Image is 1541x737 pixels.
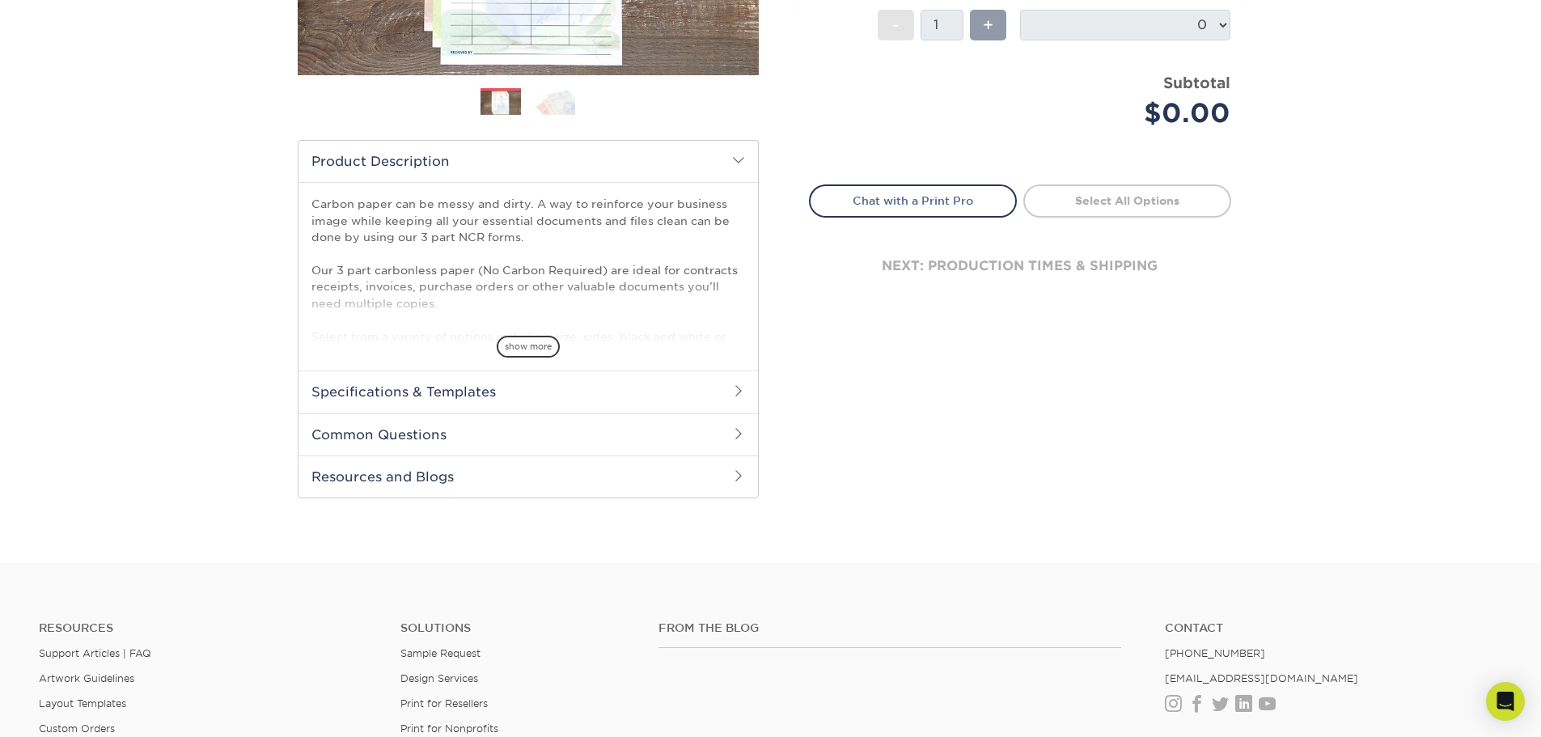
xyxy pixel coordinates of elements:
h2: Specifications & Templates [298,371,758,413]
img: NCR Forms 02 [535,87,575,116]
a: Artwork Guidelines [39,672,134,684]
span: + [983,13,993,37]
img: NCR Forms 01 [481,89,521,117]
div: next: production times & shipping [809,218,1231,315]
div: $0.00 [1032,94,1230,133]
strong: Subtotal [1163,74,1230,91]
h4: Resources [39,621,376,635]
div: Open Intercom Messenger [1486,682,1525,721]
p: Carbon paper can be messy and dirty. A way to reinforce your business image while keeping all you... [311,196,745,394]
a: [EMAIL_ADDRESS][DOMAIN_NAME] [1165,672,1358,684]
a: Chat with a Print Pro [809,184,1017,217]
a: Sample Request [400,647,481,659]
a: Custom Orders [39,722,115,735]
a: Support Articles | FAQ [39,647,151,659]
a: Print for Nonprofits [400,722,498,735]
h2: Common Questions [298,413,758,455]
a: Layout Templates [39,697,126,709]
h4: From the Blog [658,621,1121,635]
a: Select All Options [1023,184,1231,217]
h2: Resources and Blogs [298,455,758,498]
h2: Product Description [298,141,758,182]
span: - [892,13,900,37]
a: Print for Resellers [400,697,488,709]
h4: Solutions [400,621,634,635]
span: show more [497,336,560,358]
a: Design Services [400,672,478,684]
a: [PHONE_NUMBER] [1165,647,1265,659]
a: Contact [1165,621,1502,635]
